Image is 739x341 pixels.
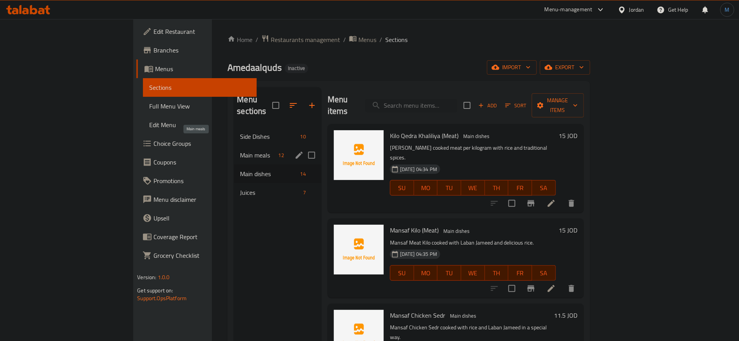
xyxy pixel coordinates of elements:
[136,227,257,246] a: Coverage Report
[414,265,438,281] button: MO
[136,209,257,227] a: Upsell
[547,199,556,208] a: Edit menu item
[447,311,479,321] div: Main dishes
[153,27,250,36] span: Edit Restaurant
[493,63,531,72] span: import
[358,35,376,44] span: Menus
[477,101,498,110] span: Add
[385,35,407,44] span: Sections
[504,195,520,212] span: Select to update
[562,194,581,213] button: delete
[153,251,250,260] span: Grocery Checklist
[546,63,584,72] span: export
[136,153,257,171] a: Coupons
[240,169,297,178] span: Main dishes
[505,101,527,110] span: Sort
[300,188,309,197] div: items
[293,149,305,161] button: edit
[532,93,584,117] button: Manage items
[461,180,485,196] button: WE
[464,182,482,194] span: WE
[300,189,309,196] span: 7
[540,60,590,75] button: export
[547,284,556,293] a: Edit menu item
[437,265,461,281] button: TU
[485,265,509,281] button: TH
[284,96,303,115] span: Sort sections
[268,97,284,114] span: Select all sections
[508,265,532,281] button: FR
[365,99,457,112] input: search
[143,78,257,97] a: Sections
[559,130,578,141] h6: 15 JOD
[349,35,376,45] a: Menus
[417,268,435,279] span: MO
[459,97,475,114] span: Select section
[488,182,506,194] span: TH
[460,132,492,141] div: Main dishes
[511,268,529,279] span: FR
[234,146,321,164] div: Main meals12edit
[153,139,250,148] span: Choice Groups
[297,169,309,178] div: items
[155,64,250,73] span: Menus
[522,279,540,298] button: Branch-specific-item
[559,225,578,236] h6: 15 JOD
[136,41,257,59] a: Branches
[503,100,529,112] button: Sort
[153,213,250,223] span: Upsell
[137,272,156,282] span: Version:
[475,100,500,112] button: Add
[464,268,482,279] span: WE
[228,35,590,45] nav: breadcrumb
[554,310,578,321] h6: 11.5 JOD
[475,100,500,112] span: Add item
[629,5,644,14] div: Jordan
[397,166,440,173] span: [DATE] 04:34 PM
[545,5,593,14] div: Menu-management
[535,182,553,194] span: SA
[522,194,540,213] button: Branch-specific-item
[153,195,250,204] span: Menu disclaimer
[532,180,556,196] button: SA
[343,35,346,44] li: /
[234,127,321,146] div: Side Dishes10
[393,182,411,194] span: SU
[538,96,578,115] span: Manage items
[390,180,414,196] button: SU
[136,171,257,190] a: Promotions
[500,100,532,112] span: Sort items
[136,22,257,41] a: Edit Restaurant
[297,132,309,141] div: items
[508,180,532,196] button: FR
[153,232,250,241] span: Coverage Report
[297,133,309,140] span: 10
[137,285,173,296] span: Get support on:
[271,35,340,44] span: Restaurants management
[417,182,435,194] span: MO
[488,268,506,279] span: TH
[137,293,187,303] a: Support.OpsPlatform
[441,182,458,194] span: TU
[136,134,257,153] a: Choice Groups
[240,188,300,197] span: Juices
[240,132,297,141] div: Side Dishes
[437,180,461,196] button: TU
[149,120,250,129] span: Edit Menu
[328,94,356,117] h2: Menu items
[149,101,250,111] span: Full Menu View
[256,35,258,44] li: /
[158,272,170,282] span: 1.0.0
[504,280,520,297] span: Select to update
[379,35,382,44] li: /
[297,170,309,178] span: 14
[153,157,250,167] span: Coupons
[440,226,473,236] div: Main dishes
[535,268,553,279] span: SA
[390,238,556,248] p: Mansaf Meat Kilo cooked with Laban Jameed and delicious rice.
[153,176,250,185] span: Promotions
[397,250,440,258] span: [DATE] 04:35 PM
[485,180,509,196] button: TH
